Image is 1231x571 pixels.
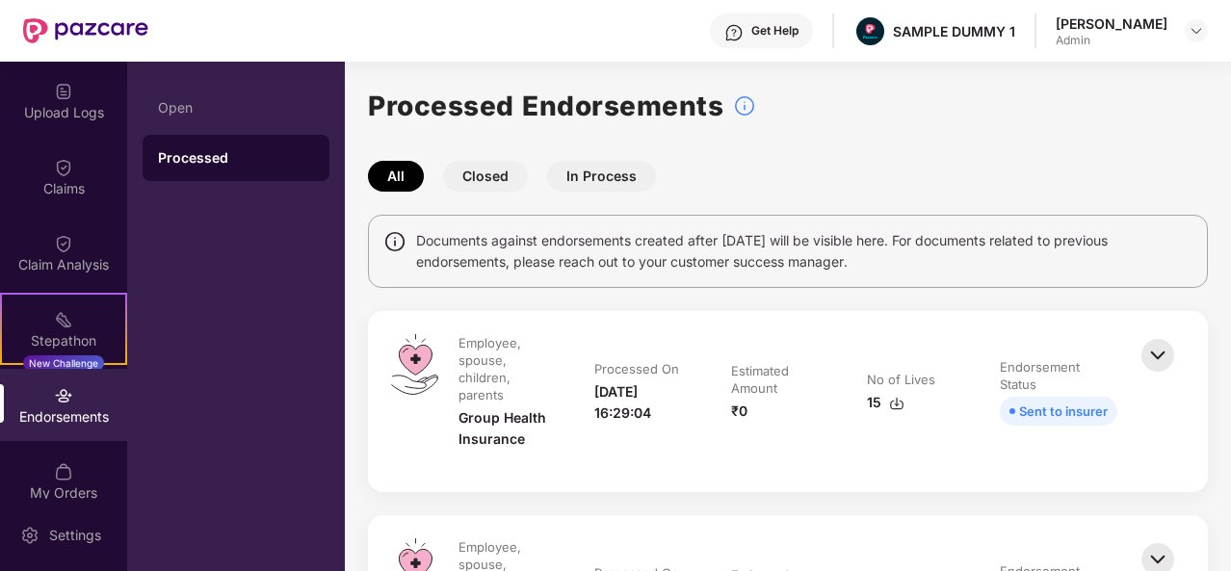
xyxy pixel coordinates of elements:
div: No of Lives [867,371,935,388]
div: Stepathon [2,331,125,350]
img: svg+xml;base64,PHN2ZyBpZD0iTXlfT3JkZXJzIiBkYXRhLW5hbWU9Ik15IE9yZGVycyIgeG1sbnM9Imh0dHA6Ly93d3cudz... [54,462,73,481]
div: Processed [158,148,314,168]
div: 15 [867,392,904,413]
div: ₹0 [731,401,747,422]
div: Estimated Amount [731,362,825,397]
img: svg+xml;base64,PHN2ZyBpZD0iSGVscC0zMngzMiIgeG1sbnM9Imh0dHA6Ly93d3cudzMub3JnLzIwMDAvc3ZnIiB3aWR0aD... [724,23,744,42]
div: Get Help [751,23,799,39]
div: [PERSON_NAME] [1056,14,1167,33]
button: In Process [547,161,656,192]
div: [DATE] 16:29:04 [594,381,692,424]
div: Processed On [594,360,679,377]
div: Group Health Insurance [458,407,556,450]
img: svg+xml;base64,PHN2ZyBpZD0iSW5mb18tXzMyeDMyIiBkYXRhLW5hbWU9IkluZm8gLSAzMngzMiIgeG1sbnM9Imh0dHA6Ly... [733,94,756,117]
img: svg+xml;base64,PHN2ZyB4bWxucz0iaHR0cDovL3d3dy53My5vcmcvMjAwMC9zdmciIHdpZHRoPSIyMSIgaGVpZ2h0PSIyMC... [54,310,73,329]
img: svg+xml;base64,PHN2ZyBpZD0iQ2xhaW0iIHhtbG5zPSJodHRwOi8vd3d3LnczLm9yZy8yMDAwL3N2ZyIgd2lkdGg9IjIwIi... [54,234,73,253]
h1: Processed Endorsements [368,85,723,127]
button: All [368,161,424,192]
img: svg+xml;base64,PHN2ZyBpZD0iQmFjay0zMngzMiIgeG1sbnM9Imh0dHA6Ly93d3cudzMub3JnLzIwMDAvc3ZnIiB3aWR0aD... [1137,334,1179,376]
img: svg+xml;base64,PHN2ZyBpZD0iRG93bmxvYWQtMzJ4MzIiIHhtbG5zPSJodHRwOi8vd3d3LnczLm9yZy8yMDAwL3N2ZyIgd2... [889,396,904,411]
button: Closed [443,161,528,192]
img: svg+xml;base64,PHN2ZyBpZD0iRW5kb3JzZW1lbnRzIiB4bWxucz0iaHR0cDovL3d3dy53My5vcmcvMjAwMC9zdmciIHdpZH... [54,386,73,405]
img: svg+xml;base64,PHN2ZyB4bWxucz0iaHR0cDovL3d3dy53My5vcmcvMjAwMC9zdmciIHdpZHRoPSI0OS4zMiIgaGVpZ2h0PS... [391,334,438,395]
img: svg+xml;base64,PHN2ZyBpZD0iQ2xhaW0iIHhtbG5zPSJodHRwOi8vd3d3LnczLm9yZy8yMDAwL3N2ZyIgd2lkdGg9IjIwIi... [54,158,73,177]
div: Sent to insurer [1019,401,1108,422]
img: svg+xml;base64,PHN2ZyBpZD0iSW5mbyIgeG1sbnM9Imh0dHA6Ly93d3cudzMub3JnLzIwMDAvc3ZnIiB3aWR0aD0iMTQiIG... [383,230,406,253]
img: svg+xml;base64,PHN2ZyBpZD0iRHJvcGRvd24tMzJ4MzIiIHhtbG5zPSJodHRwOi8vd3d3LnczLm9yZy8yMDAwL3N2ZyIgd2... [1189,23,1204,39]
div: New Challenge [23,355,104,371]
img: Pazcare_Alternative_logo-01-01.png [856,17,884,45]
img: svg+xml;base64,PHN2ZyBpZD0iVXBsb2FkX0xvZ3MiIGRhdGEtbmFtZT0iVXBsb2FkIExvZ3MiIHhtbG5zPSJodHRwOi8vd3... [54,82,73,101]
div: Admin [1056,33,1167,48]
span: Documents against endorsements created after [DATE] will be visible here. For documents related t... [416,230,1192,273]
img: New Pazcare Logo [23,18,148,43]
img: svg+xml;base64,PHN2ZyBpZD0iU2V0dGluZy0yMHgyMCIgeG1sbnM9Imh0dHA6Ly93d3cudzMub3JnLzIwMDAvc3ZnIiB3aW... [20,526,39,545]
div: Settings [43,526,107,545]
div: Open [158,100,314,116]
div: Employee, spouse, children, parents [458,334,552,403]
div: SAMPLE DUMMY 1 [893,22,1015,40]
div: Endorsement Status [1000,358,1113,393]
